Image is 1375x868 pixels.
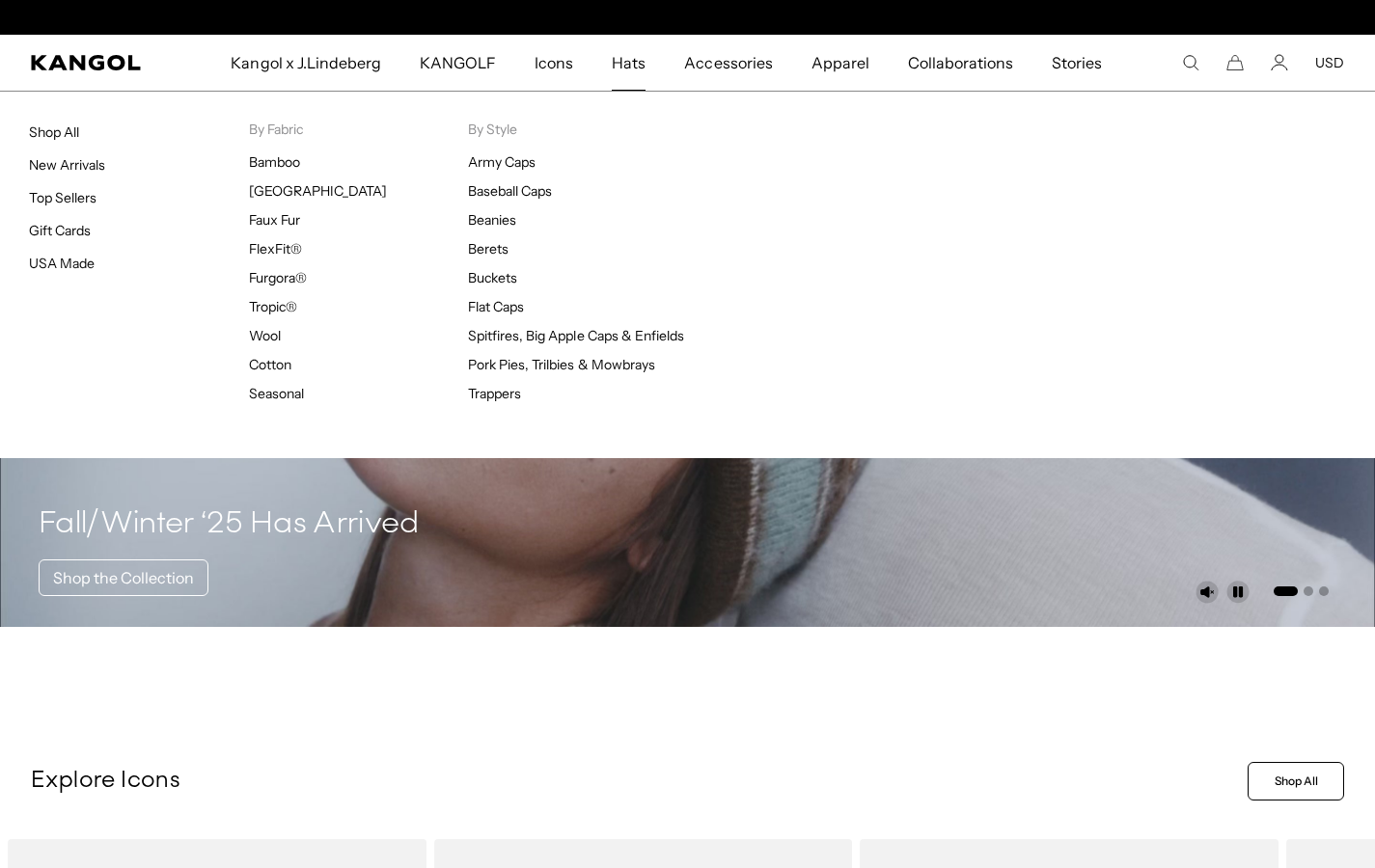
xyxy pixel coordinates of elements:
div: 1 of 2 [489,10,887,25]
span: Apparel [811,35,869,91]
a: Shop the Collection [39,559,208,596]
a: Beanies [468,211,516,229]
p: Explore Icons [31,767,1240,796]
a: Faux Fur [249,211,300,229]
span: Stories [1052,35,1102,91]
a: Trappers [468,385,521,402]
a: Cotton [249,356,291,373]
slideshow-component: Announcement bar [489,10,887,25]
span: Kangol x J.Lindeberg [231,35,381,91]
p: By Fabric [249,121,469,138]
a: Wool [249,327,281,344]
a: Account [1271,54,1288,71]
a: Accessories [665,35,791,91]
a: Kangol [31,55,151,70]
ul: Select a slide to show [1272,583,1329,598]
a: Shop All [29,123,79,141]
button: Cart [1226,54,1244,71]
a: Buckets [468,269,517,286]
a: Berets [468,240,509,258]
a: Shop All [1248,762,1344,800]
h4: Fall/Winter ‘25 Has Arrived [39,505,420,544]
summary: Search here [1182,54,1199,71]
button: Pause [1226,581,1250,604]
a: Seasonal [249,385,304,402]
a: Apparel [792,35,889,91]
a: Collaborations [889,35,1032,91]
a: Furgora® [249,269,307,286]
a: KANGOLF [400,35,515,91]
button: USD [1315,54,1344,71]
a: New Arrivals [29,156,105,174]
button: Go to slide 3 [1319,586,1329,596]
a: Gift Cards [29,222,91,239]
a: Tropic® [249,298,297,315]
span: Icons [535,35,573,91]
button: Go to slide 2 [1304,586,1313,596]
button: Go to slide 1 [1274,586,1298,596]
a: Pork Pies, Trilbies & Mowbrays [468,356,655,373]
span: Collaborations [908,35,1013,91]
a: Spitfires, Big Apple Caps & Enfields [468,327,684,344]
a: Icons [515,35,592,91]
a: Kangol x J.Lindeberg [211,35,400,91]
span: Accessories [684,35,772,91]
a: Baseball Caps [468,182,552,200]
span: KANGOLF [420,35,496,91]
a: Bamboo [249,153,300,171]
a: Army Caps [468,153,536,171]
button: Unmute [1196,581,1219,604]
div: Announcement [489,10,887,25]
a: Top Sellers [29,189,96,206]
a: Stories [1032,35,1121,91]
a: USA Made [29,255,95,272]
p: By Style [468,121,688,138]
a: Hats [592,35,665,91]
a: [GEOGRAPHIC_DATA] [249,182,387,200]
a: Flat Caps [468,298,524,315]
a: FlexFit® [249,240,302,258]
span: Hats [612,35,646,91]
